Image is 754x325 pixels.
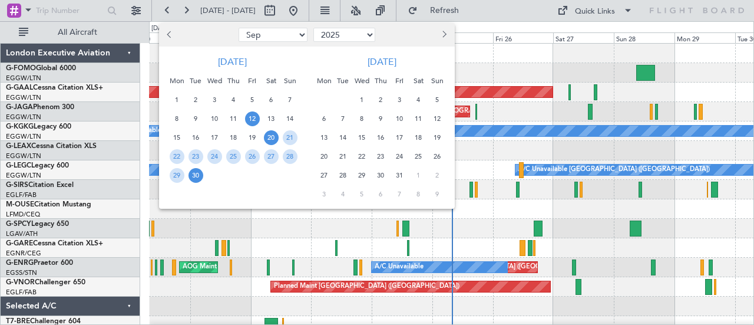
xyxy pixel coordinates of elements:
span: 21 [336,149,350,164]
div: 1-9-2025 [167,90,186,109]
span: 6 [373,187,388,202]
span: 20 [317,149,332,164]
div: Tue [186,71,205,90]
span: 27 [264,149,279,164]
div: 4-10-2025 [409,90,428,109]
span: 5 [430,93,445,107]
div: 9-11-2025 [428,185,447,203]
div: Sat [262,71,280,90]
div: 27-10-2025 [315,166,333,185]
span: 25 [411,149,426,164]
div: 15-10-2025 [352,128,371,147]
div: 19-10-2025 [428,128,447,147]
div: 30-10-2025 [371,166,390,185]
span: 30 [188,168,203,183]
span: 28 [283,149,297,164]
span: 2 [188,93,203,107]
div: 8-9-2025 [167,109,186,128]
div: 21-9-2025 [280,128,299,147]
span: 20 [264,130,279,145]
span: 29 [170,168,184,183]
div: 6-9-2025 [262,90,280,109]
div: 25-10-2025 [409,147,428,166]
div: 2-9-2025 [186,90,205,109]
span: 1 [355,93,369,107]
span: 23 [188,149,203,164]
div: Thu [224,71,243,90]
div: 3-10-2025 [390,90,409,109]
div: 18-9-2025 [224,128,243,147]
span: 21 [283,130,297,145]
span: 29 [355,168,369,183]
span: 10 [392,111,407,126]
span: 25 [226,149,241,164]
span: 2 [373,93,388,107]
div: Sun [428,71,447,90]
span: 17 [392,130,407,145]
span: 1 [411,168,426,183]
span: 15 [170,130,184,145]
div: 7-10-2025 [333,109,352,128]
div: 29-9-2025 [167,166,186,185]
span: 7 [336,111,350,126]
span: 12 [245,111,260,126]
div: 22-10-2025 [352,147,371,166]
div: 23-9-2025 [186,147,205,166]
div: 3-11-2025 [315,185,333,203]
span: 13 [317,130,332,145]
div: 6-10-2025 [315,109,333,128]
span: 14 [336,130,350,145]
div: 22-9-2025 [167,147,186,166]
div: 7-9-2025 [280,90,299,109]
span: 9 [188,111,203,126]
span: 11 [226,111,241,126]
span: 23 [373,149,388,164]
div: 30-9-2025 [186,166,205,185]
div: 2-10-2025 [371,90,390,109]
div: 16-9-2025 [186,128,205,147]
select: Select year [313,28,375,42]
span: 11 [411,111,426,126]
span: 10 [207,111,222,126]
span: 3 [392,93,407,107]
div: 10-9-2025 [205,109,224,128]
span: 24 [207,149,222,164]
div: Wed [352,71,371,90]
div: 29-10-2025 [352,166,371,185]
span: 24 [392,149,407,164]
span: 19 [245,130,260,145]
div: 14-10-2025 [333,128,352,147]
span: 5 [355,187,369,202]
div: 15-9-2025 [167,128,186,147]
span: 4 [336,187,350,202]
div: 13-9-2025 [262,109,280,128]
span: 13 [264,111,279,126]
div: 19-9-2025 [243,128,262,147]
span: 22 [355,149,369,164]
div: 24-10-2025 [390,147,409,166]
span: 30 [373,168,388,183]
span: 1 [170,93,184,107]
div: 10-10-2025 [390,109,409,128]
div: 3-9-2025 [205,90,224,109]
div: 12-10-2025 [428,109,447,128]
div: 21-10-2025 [333,147,352,166]
div: 12-9-2025 [243,109,262,128]
div: 4-11-2025 [333,185,352,203]
div: 14-9-2025 [280,109,299,128]
button: Next month [437,25,450,44]
div: 25-9-2025 [224,147,243,166]
div: 28-9-2025 [280,147,299,166]
span: 9 [430,187,445,202]
div: 5-11-2025 [352,185,371,203]
span: 19 [430,130,445,145]
div: 26-9-2025 [243,147,262,166]
button: Previous month [164,25,177,44]
span: 6 [264,93,279,107]
div: 31-10-2025 [390,166,409,185]
div: 8-10-2025 [352,109,371,128]
span: 31 [392,168,407,183]
span: 8 [411,187,426,202]
div: 23-10-2025 [371,147,390,166]
span: 28 [336,168,350,183]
